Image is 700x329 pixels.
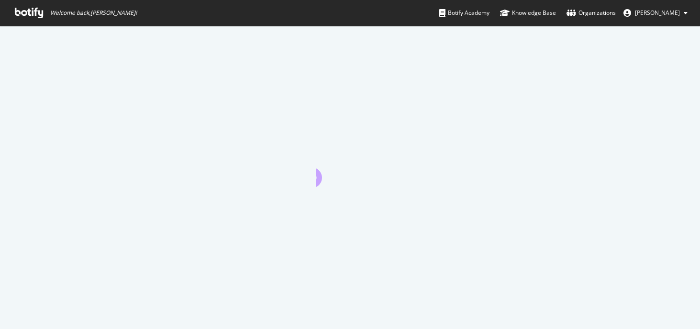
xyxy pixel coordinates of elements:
button: [PERSON_NAME] [616,5,695,21]
span: Isaac Brown [635,9,680,17]
div: animation [316,153,385,187]
div: Organizations [567,8,616,18]
span: Welcome back, [PERSON_NAME] ! [50,9,137,17]
div: Botify Academy [439,8,489,18]
div: Knowledge Base [500,8,556,18]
